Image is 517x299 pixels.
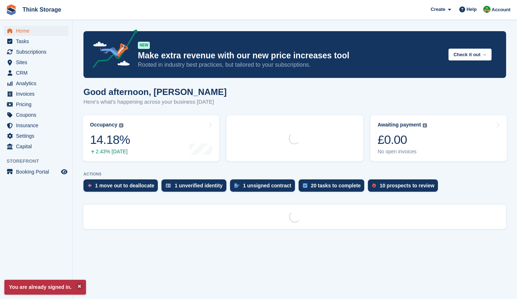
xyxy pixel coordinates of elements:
span: Capital [16,141,60,151]
p: You are already signed in. [4,280,86,295]
a: Awaiting payment £0.00 No open invoices [370,115,507,161]
a: menu [4,99,69,109]
div: 10 prospects to review [379,183,434,188]
div: Awaiting payment [378,122,421,128]
div: No open invoices [378,149,427,155]
p: Here's what's happening across your business [DATE] [83,98,227,106]
img: price-adjustments-announcement-icon-8257ccfd72463d97f412b2fc003d46551f7dbcb40ab6d574587a9cd5c0d94... [87,29,138,71]
p: Make extra revenue with our new price increases tool [138,50,443,61]
div: 20 tasks to complete [311,183,361,188]
a: 1 move out to deallocate [83,179,161,195]
div: 1 unverified identity [175,183,222,188]
a: menu [4,167,69,177]
span: Subscriptions [16,47,60,57]
img: contract_signature_icon-13c848040528278c33f63329250d36e43548de30e8caae1d1a13099fd9432cc5.svg [234,183,239,188]
div: 1 unsigned contract [243,183,291,188]
div: NEW [138,42,150,49]
a: 10 prospects to review [368,179,442,195]
div: 2.43% [DATE] [90,149,130,155]
span: Home [16,26,60,36]
img: move_outs_to_deallocate_icon-f764333ba52eb49d3ac5e1228854f67142a1ed5810a6f6cc68b1a99e826820c5.svg [88,183,91,188]
a: Preview store [60,167,69,176]
span: Sites [16,57,60,67]
img: Sarah Mackie [483,6,491,13]
img: prospect-51fa495bee0391a8d652442698ab0144808aea92771e9ea1ae160a38d050c398.svg [372,183,376,188]
span: Settings [16,131,60,141]
a: menu [4,89,69,99]
span: Create [431,6,445,13]
a: menu [4,47,69,57]
span: CRM [16,68,60,78]
a: menu [4,141,69,151]
div: 14.18% [90,132,130,147]
span: Help [467,6,477,13]
span: Tasks [16,36,60,46]
a: Occupancy 14.18% 2.43% [DATE] [83,115,219,161]
a: 1 unsigned contract [230,179,299,195]
span: Storefront [7,158,72,165]
span: Insurance [16,120,60,130]
img: icon-info-grey-7440780725fd019a000dd9b08b2336e03edf1995a4989e88bcd33f0948082b44.svg [119,123,123,128]
p: Rooted in industry best practices, but tailored to your subscriptions. [138,61,443,69]
div: Occupancy [90,122,117,128]
span: Invoices [16,89,60,99]
span: Pricing [16,99,60,109]
p: ACTIONS [83,172,506,177]
div: 1 move out to deallocate [95,183,154,188]
a: Think Storage [20,4,64,16]
h1: Good afternoon, [PERSON_NAME] [83,87,227,97]
a: menu [4,110,69,120]
a: menu [4,26,69,36]
span: Analytics [16,78,60,88]
a: menu [4,120,69,130]
a: menu [4,68,69,78]
img: icon-info-grey-7440780725fd019a000dd9b08b2336e03edf1995a4989e88bcd33f0948082b44.svg [423,123,427,128]
img: verify_identity-adf6edd0f0f0b5bbfe63781bf79b02c33cf7c696d77639b501bdc392416b5a36.svg [166,183,171,188]
a: menu [4,131,69,141]
a: menu [4,36,69,46]
a: menu [4,78,69,88]
span: Booking Portal [16,167,60,177]
span: Coupons [16,110,60,120]
img: task-75834270c22a3079a89374b754ae025e5fb1db73e45f91037f5363f120a921f8.svg [303,183,307,188]
img: stora-icon-8386f47178a22dfd0bd8f6a31ec36ba5ce8667c1dd55bd0f319d3a0aa187defe.svg [6,4,17,15]
div: £0.00 [378,132,427,147]
a: menu [4,57,69,67]
span: Account [492,6,510,13]
a: 20 tasks to complete [299,179,368,195]
button: Check it out → [448,49,492,61]
a: 1 unverified identity [161,179,230,195]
